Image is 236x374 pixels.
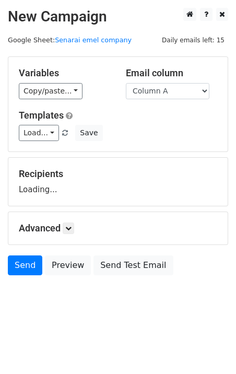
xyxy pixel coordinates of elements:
[19,223,217,234] h5: Advanced
[19,168,217,180] h5: Recipients
[19,67,110,79] h5: Variables
[158,36,228,44] a: Daily emails left: 15
[8,8,228,26] h2: New Campaign
[8,36,132,44] small: Google Sheet:
[93,255,173,275] a: Send Test Email
[8,255,42,275] a: Send
[45,255,91,275] a: Preview
[19,110,64,121] a: Templates
[126,67,217,79] h5: Email column
[75,125,102,141] button: Save
[19,83,82,99] a: Copy/paste...
[55,36,132,44] a: Senarai emel company
[19,168,217,195] div: Loading...
[158,34,228,46] span: Daily emails left: 15
[19,125,59,141] a: Load...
